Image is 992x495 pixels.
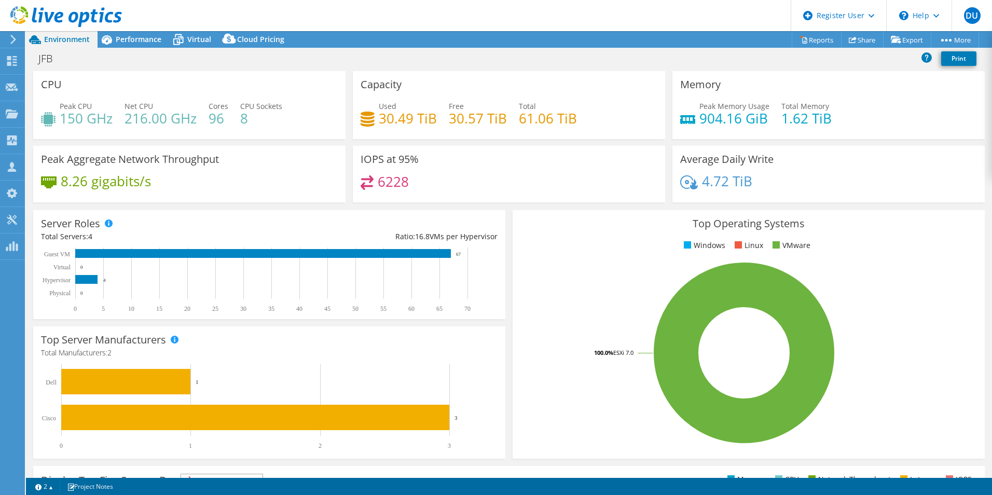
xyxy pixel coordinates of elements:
[681,240,725,251] li: Windows
[74,305,77,312] text: 0
[41,231,269,242] div: Total Servers:
[189,442,192,449] text: 1
[324,305,330,312] text: 45
[464,305,471,312] text: 70
[41,334,166,346] h3: Top Server Manufacturers
[41,218,100,229] h3: Server Roles
[107,348,112,357] span: 2
[269,231,498,242] div: Ratio: VMs per Hypervisor
[102,305,105,312] text: 5
[449,101,464,111] span: Free
[103,278,106,283] text: 4
[60,113,113,124] h4: 150 GHz
[268,305,274,312] text: 35
[209,113,228,124] h4: 96
[941,51,976,66] a: Print
[770,240,810,251] li: VMware
[408,305,415,312] text: 60
[44,251,70,258] text: Guest VM
[454,415,458,421] text: 3
[128,305,134,312] text: 10
[380,305,387,312] text: 55
[456,252,461,257] text: 67
[53,264,71,271] text: Virtual
[773,474,799,485] li: CPU
[448,442,451,449] text: 3
[34,53,69,64] h1: JFB
[125,101,153,111] span: Net CPU
[125,113,197,124] h4: 216.00 GHz
[196,379,199,385] text: 1
[781,113,832,124] h4: 1.62 TiB
[212,305,218,312] text: 25
[361,154,419,165] h3: IOPS at 95%
[28,480,60,493] a: 2
[237,34,284,44] span: Cloud Pricing
[436,305,443,312] text: 65
[41,79,62,90] h3: CPU
[296,305,302,312] text: 40
[702,175,752,187] h4: 4.72 TiB
[680,154,774,165] h3: Average Daily Write
[46,379,57,386] text: Dell
[240,113,282,124] h4: 8
[184,305,190,312] text: 20
[680,79,721,90] h3: Memory
[379,101,396,111] span: Used
[931,32,979,48] a: More
[60,442,63,449] text: 0
[519,113,577,124] h4: 61.06 TiB
[49,290,71,297] text: Physical
[943,474,972,485] li: IOPS
[883,32,931,48] a: Export
[43,277,71,284] text: Hypervisor
[88,231,92,241] span: 4
[41,347,498,359] h4: Total Manufacturers:
[60,480,120,493] a: Project Notes
[361,79,402,90] h3: Capacity
[732,240,763,251] li: Linux
[44,34,90,44] span: Environment
[319,442,322,449] text: 2
[725,474,766,485] li: Memory
[80,265,83,270] text: 0
[379,113,437,124] h4: 30.49 TiB
[841,32,884,48] a: Share
[415,231,430,241] span: 16.8
[699,113,769,124] h4: 904.16 GiB
[209,101,228,111] span: Cores
[116,34,161,44] span: Performance
[806,474,891,485] li: Network Throughput
[80,291,83,296] text: 0
[964,7,981,24] span: DU
[181,474,263,487] span: IOPS
[519,101,536,111] span: Total
[352,305,359,312] text: 50
[240,305,246,312] text: 30
[520,218,977,229] h3: Top Operating Systems
[613,349,633,356] tspan: ESXi 7.0
[898,474,936,485] li: Latency
[792,32,842,48] a: Reports
[61,175,151,187] h4: 8.26 gigabits/s
[899,11,908,20] svg: \n
[240,101,282,111] span: CPU Sockets
[781,101,829,111] span: Total Memory
[699,101,769,111] span: Peak Memory Usage
[594,349,613,356] tspan: 100.0%
[156,305,162,312] text: 15
[42,415,56,422] text: Cisco
[449,113,507,124] h4: 30.57 TiB
[378,176,409,187] h4: 6228
[41,154,219,165] h3: Peak Aggregate Network Throughput
[60,101,92,111] span: Peak CPU
[187,34,211,44] span: Virtual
